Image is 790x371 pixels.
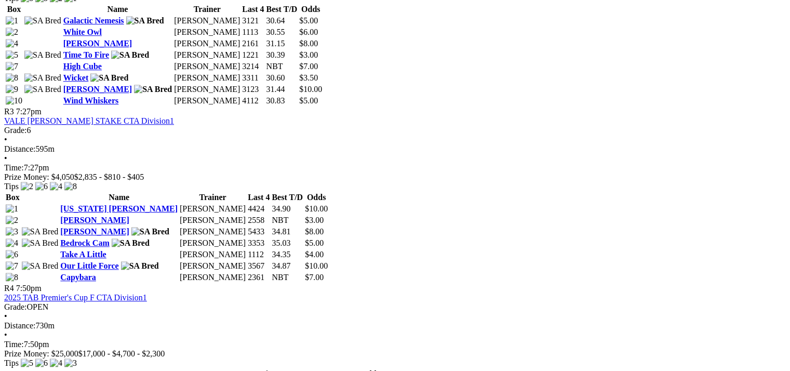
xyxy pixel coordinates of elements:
img: 9 [6,85,18,94]
a: [PERSON_NAME] [60,216,129,224]
td: [PERSON_NAME] [179,249,246,260]
a: [PERSON_NAME] [63,39,132,48]
th: Last 4 [242,4,264,15]
th: Trainer [173,4,240,15]
img: SA Bred [24,85,61,94]
span: 7:27pm [16,107,42,116]
th: Name [63,4,173,15]
div: 7:50pm [4,340,786,349]
td: [PERSON_NAME] [173,27,240,37]
th: Best T/D [266,4,298,15]
a: [US_STATE] [PERSON_NAME] [60,204,178,213]
img: 2 [6,28,18,37]
span: $8.00 [305,227,324,236]
img: 7 [6,62,18,71]
td: [PERSON_NAME] [173,61,240,72]
span: • [4,135,7,144]
td: [PERSON_NAME] [179,272,246,283]
td: 3353 [247,238,270,248]
td: 1221 [242,50,264,60]
img: SA Bred [22,239,59,248]
img: 2 [6,216,18,225]
td: 1112 [247,249,270,260]
a: [PERSON_NAME] [60,227,129,236]
td: [PERSON_NAME] [179,215,246,226]
span: $5.00 [305,239,324,247]
td: [PERSON_NAME] [179,261,246,271]
td: 2361 [247,272,270,283]
span: Grade: [4,126,27,135]
div: 730m [4,321,786,330]
span: Distance: [4,144,35,153]
td: 30.64 [266,16,298,26]
td: [PERSON_NAME] [173,96,240,106]
td: [PERSON_NAME] [173,16,240,26]
span: • [4,154,7,163]
img: SA Bred [111,50,149,60]
a: High Cube [63,62,102,71]
td: 31.15 [266,38,298,49]
td: [PERSON_NAME] [173,84,240,95]
span: $17,000 - $4,700 - $2,300 [78,349,165,358]
div: 6 [4,126,786,135]
span: • [4,312,7,321]
span: Box [7,5,21,14]
img: SA Bred [134,85,172,94]
a: Bedrock Cam [60,239,109,247]
span: Time: [4,163,24,172]
span: $5.00 [299,96,318,105]
span: Time: [4,340,24,349]
img: SA Bred [121,261,159,271]
a: Wicket [63,73,89,82]
span: $10.00 [305,204,328,213]
img: 3 [64,359,77,368]
span: $4.00 [305,250,324,259]
img: 4 [50,359,62,368]
img: 8 [6,273,18,282]
a: White Owl [63,28,102,36]
td: 2558 [247,215,270,226]
span: $5.00 [299,16,318,25]
td: 3214 [242,61,264,72]
td: 30.83 [266,96,298,106]
td: 3311 [242,73,264,83]
img: SA Bred [90,73,128,83]
th: Last 4 [247,192,270,203]
th: Trainer [179,192,246,203]
td: [PERSON_NAME] [173,38,240,49]
img: SA Bred [112,239,150,248]
td: 3567 [247,261,270,271]
td: 34.81 [271,227,303,237]
img: 10 [6,96,22,105]
td: NBT [266,61,298,72]
img: 1 [6,16,18,25]
img: 6 [35,359,48,368]
a: Our Little Force [60,261,118,270]
td: NBT [271,215,303,226]
a: Time To Fire [63,50,109,59]
td: 3123 [242,84,264,95]
img: 1 [6,204,18,214]
span: R3 [4,107,14,116]
a: Wind Whiskers [63,96,119,105]
td: 34.87 [271,261,303,271]
img: 8 [6,73,18,83]
td: [PERSON_NAME] [173,50,240,60]
img: 5 [21,359,33,368]
img: SA Bred [24,50,61,60]
td: 31.44 [266,84,298,95]
td: [PERSON_NAME] [179,227,246,237]
a: [PERSON_NAME] [63,85,132,94]
span: Grade: [4,302,27,311]
span: $8.00 [299,39,318,48]
span: $3.50 [299,73,318,82]
td: 34.35 [271,249,303,260]
td: 5433 [247,227,270,237]
img: SA Bred [131,227,169,236]
td: 4112 [242,96,264,106]
span: R4 [4,284,14,293]
td: 35.03 [271,238,303,248]
span: Box [6,193,20,202]
td: NBT [271,272,303,283]
img: 4 [50,182,62,191]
